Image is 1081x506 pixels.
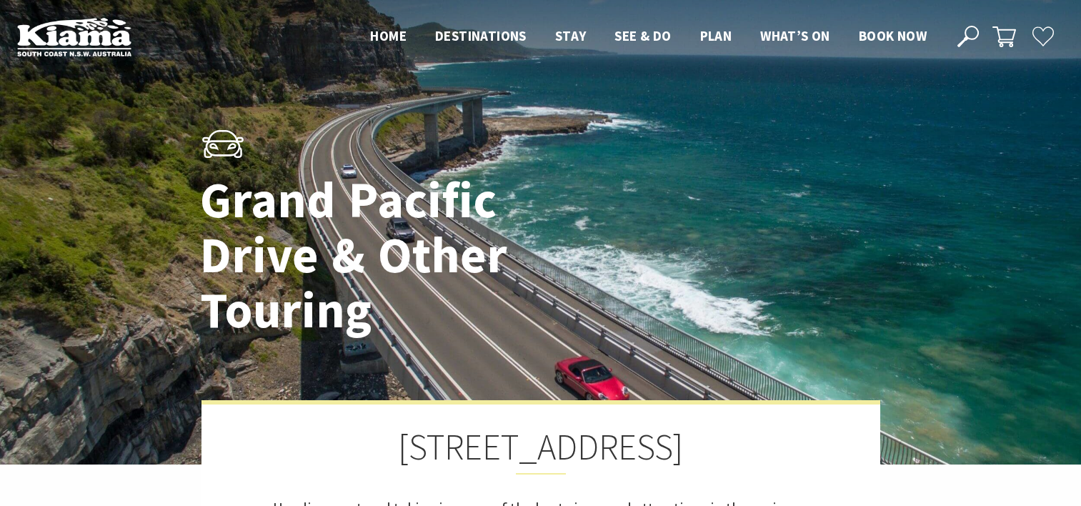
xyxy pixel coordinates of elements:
span: Plan [700,27,732,44]
h2: [STREET_ADDRESS] [273,426,809,475]
nav: Main Menu [356,25,941,49]
span: What’s On [760,27,830,44]
span: Stay [555,27,587,44]
img: Kiama Logo [17,17,131,56]
span: Home [370,27,407,44]
h1: Grand Pacific Drive & Other Touring [200,173,604,338]
span: See & Do [614,27,671,44]
span: Destinations [435,27,527,44]
span: Book now [859,27,927,44]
